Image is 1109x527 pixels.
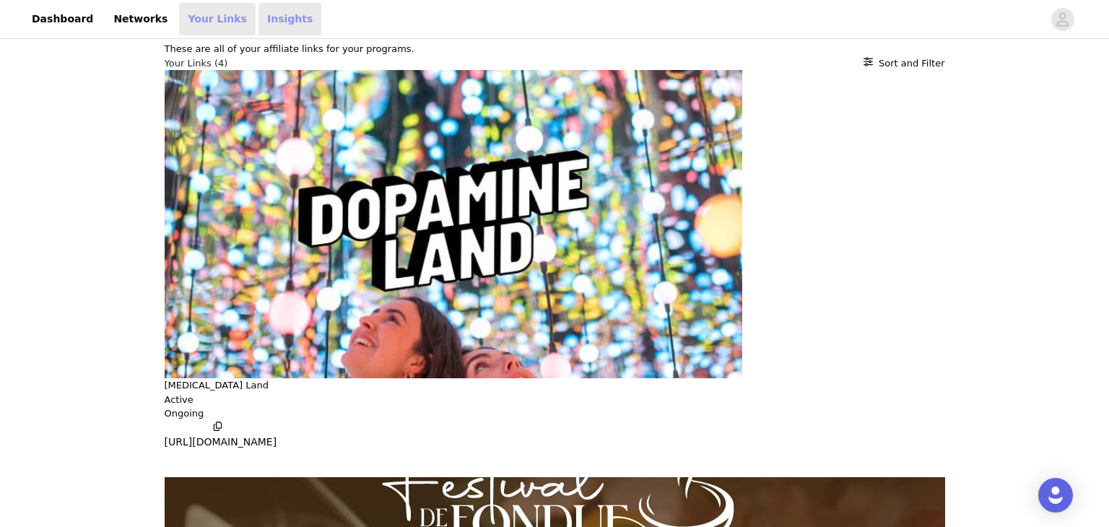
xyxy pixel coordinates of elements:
button: [MEDICAL_DATA] Land [165,378,269,393]
p: [URL][DOMAIN_NAME] [165,435,277,450]
h3: Your Links (4) [165,56,228,71]
p: Active [165,393,193,407]
a: Dashboard [23,3,102,35]
a: Networks [105,3,176,35]
p: These are all of your affiliate links for your programs. [165,42,945,56]
div: avatar [1056,8,1069,31]
button: Sort and Filter [864,56,945,71]
img: Dopamine Land: Uma Experiência Multissensorial - São Paulo - Ingressos | Fever [165,70,742,378]
a: Insights [258,3,321,35]
p: Ongoing [165,406,945,421]
div: Open Intercom Messenger [1038,478,1073,513]
a: Your Links [179,3,256,35]
button: [URL][DOMAIN_NAME] [165,421,277,450]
